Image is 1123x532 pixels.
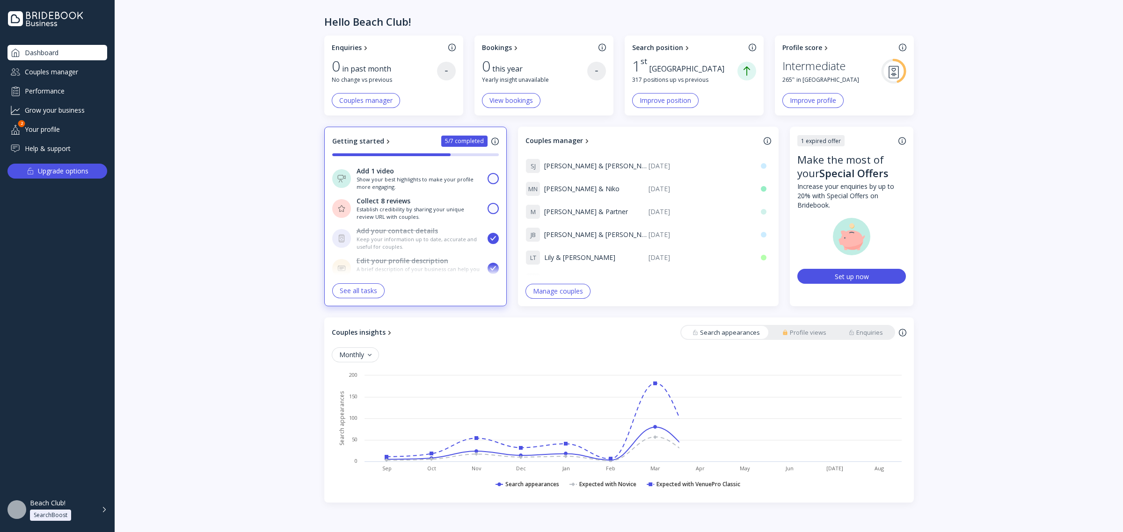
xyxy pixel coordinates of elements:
text: Oct [427,465,436,472]
text: Nov [471,465,481,472]
div: [DATE] [649,230,749,239]
div: Profile score [782,43,822,52]
text: 200 [349,371,357,378]
div: 265 [782,76,795,84]
div: Special Offers [819,166,889,180]
div: Add 1 video [357,166,394,176]
div: Bookings [482,43,512,52]
button: Set up now [797,269,906,284]
a: Bookings [482,43,595,52]
div: Improve position [640,97,691,104]
img: dpr=1,fit=cover,g=face,w=48,h=48 [7,500,26,519]
div: Improve profile [790,97,836,104]
div: Keep your information up to date, accurate and useful for couples. [357,236,482,250]
span: Lily & [PERSON_NAME] [544,253,615,262]
text: Jan [561,465,569,472]
div: Getting started [332,137,384,146]
text: 0 [355,457,357,464]
text: May [740,465,750,472]
div: Monthly [339,351,372,359]
a: Couples insights [332,328,394,337]
button: Improve position [632,93,699,108]
div: Enquiries [849,328,883,337]
div: Profile views [782,328,826,337]
div: this year [492,64,528,74]
text: [DATE] [826,465,843,472]
text: Dec [516,465,526,472]
text: Search appearances [505,480,559,488]
div: 0 [482,57,490,75]
div: A brief description of your business can help you stay relevant. [357,266,482,280]
button: Couples manager [332,93,400,108]
div: 0 [332,57,340,75]
a: Couples manager [7,64,107,79]
div: Your profile [7,122,107,137]
a: Help & support [7,141,107,156]
div: Increase your enquiries by up to 20% with Special Offers on Bridebook. [797,182,906,210]
span: [PERSON_NAME] & Partner [544,207,628,216]
span: [PERSON_NAME] & [PERSON_NAME] [544,161,649,171]
span: in [GEOGRAPHIC_DATA] [796,76,859,84]
button: See all tasks [332,283,385,298]
text: 50 [352,436,357,443]
div: Collect 8 reviews [357,196,410,206]
div: Enquiries [332,43,362,52]
text: Sep [382,465,391,472]
span: [PERSON_NAME] & [PERSON_NAME] [544,230,649,239]
div: T J [525,273,540,288]
a: Your profile2 [7,122,107,137]
text: Search appearances [337,391,345,446]
div: [DATE] [649,161,749,171]
a: Enquiries [332,43,445,52]
a: Grow your business [7,102,107,118]
div: Couples manager [339,97,393,104]
div: S J [525,158,540,173]
a: Search position [632,43,745,52]
div: Upgrade options [38,165,88,178]
div: Add your contact details [357,226,438,236]
div: Couples manager [525,136,583,145]
text: 100 [349,414,357,421]
text: Apr [696,465,705,472]
div: 1 [632,57,647,75]
button: Upgrade options [7,164,107,179]
div: Edit your profile description [357,256,448,266]
div: M N [525,181,540,196]
button: Manage couples [525,284,591,299]
div: [DATE] [649,253,749,262]
iframe: Chat Widget [1076,487,1123,532]
div: SearchBoost [34,511,67,519]
button: Monthly [332,347,379,362]
text: Expected with Novice [579,480,636,488]
div: Yearly insight unavailable [482,76,587,84]
div: View bookings [489,97,533,104]
div: Manage couples [533,288,583,295]
div: 317 positions up vs previous [632,76,737,84]
div: M [525,204,540,219]
div: Hello Beach Club! [324,15,411,28]
a: Getting started [332,137,392,146]
div: No change vs previous [332,76,437,84]
a: Couples manager [525,136,760,145]
a: Dashboard [7,45,107,60]
div: in past month [342,64,397,74]
div: [DATE] [649,184,749,194]
div: 1 expired offer [801,137,841,145]
div: Couples insights [332,328,386,337]
text: Jun [785,465,794,472]
text: Mar [650,465,660,472]
div: Make the most of your [797,153,906,182]
a: Performance [7,83,107,99]
span: [PERSON_NAME] & Niko [544,184,620,194]
div: Establish credibility by sharing your unique review URL with couples. [357,206,482,220]
div: 5/7 completed [445,137,484,145]
a: Profile score [782,43,895,52]
div: Search appearances [693,328,760,337]
div: [DATE] [649,207,749,216]
div: Beach Club! [30,499,66,507]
